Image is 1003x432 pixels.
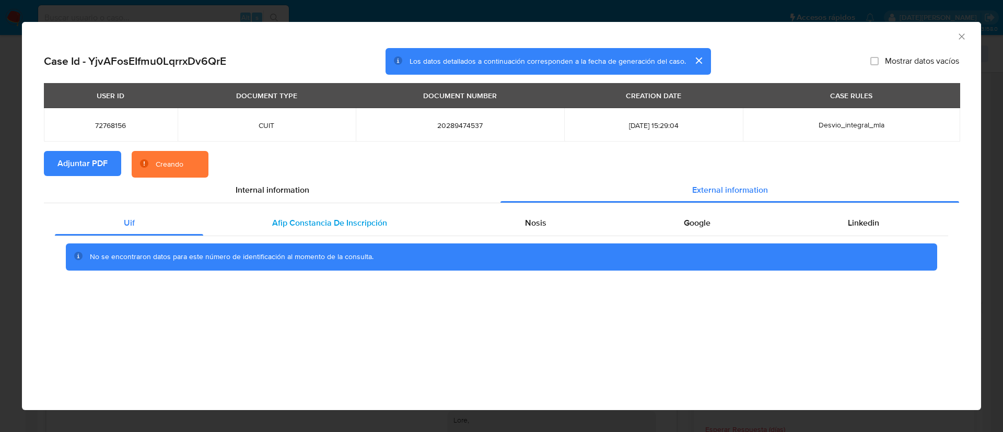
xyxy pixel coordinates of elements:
span: External information [692,184,768,196]
span: Linkedin [848,217,879,229]
span: Los datos detallados a continuación corresponden a la fecha de generación del caso. [410,56,686,66]
div: USER ID [90,87,131,104]
div: closure-recommendation-modal [22,22,981,410]
span: 20289474537 [368,121,552,130]
div: Detailed external info [55,211,948,236]
span: [DATE] 15:29:04 [577,121,730,130]
span: Internal information [236,184,309,196]
span: Nosis [525,217,546,229]
div: Creando [156,159,183,170]
span: No se encontraron datos para este número de identificación al momento de la consulta. [90,251,374,262]
button: Cerrar ventana [957,31,966,41]
span: CUIT [190,121,344,130]
span: Mostrar datos vacíos [885,56,959,66]
span: 72768156 [56,121,165,130]
button: Adjuntar PDF [44,151,121,176]
div: CREATION DATE [620,87,687,104]
span: Adjuntar PDF [57,152,108,175]
input: Mostrar datos vacíos [870,57,879,65]
div: DOCUMENT NUMBER [417,87,503,104]
span: Google [684,217,710,229]
div: Detailed info [44,178,959,203]
span: Uif [124,217,135,229]
h2: Case Id - YjvAFosEIfmu0LqrrxDv6QrE [44,54,226,68]
span: Afip Constancia De Inscripción [272,217,387,229]
div: CASE RULES [824,87,879,104]
span: Desvio_integral_mla [819,120,884,130]
div: DOCUMENT TYPE [230,87,304,104]
button: cerrar [686,48,711,73]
